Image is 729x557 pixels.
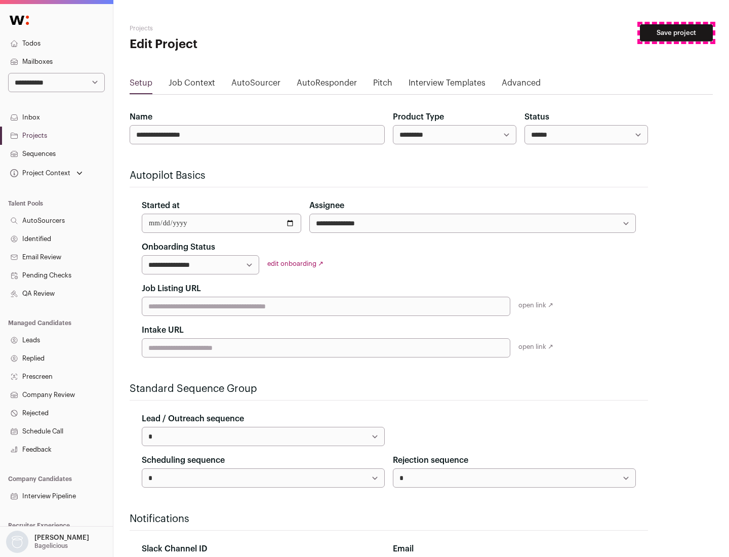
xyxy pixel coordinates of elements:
[130,77,152,93] a: Setup
[130,169,648,183] h2: Autopilot Basics
[524,111,549,123] label: Status
[4,531,91,553] button: Open dropdown
[8,169,70,177] div: Project Context
[297,77,357,93] a: AutoResponder
[130,36,324,53] h1: Edit Project
[502,77,541,93] a: Advanced
[142,324,184,336] label: Intake URL
[142,543,207,555] label: Slack Channel ID
[130,512,648,526] h2: Notifications
[6,531,28,553] img: nopic.png
[373,77,392,93] a: Pitch
[142,283,201,295] label: Job Listing URL
[640,24,713,42] button: Save project
[142,241,215,253] label: Onboarding Status
[393,454,468,466] label: Rejection sequence
[142,200,180,212] label: Started at
[142,413,244,425] label: Lead / Outreach sequence
[4,10,34,30] img: Wellfound
[130,24,324,32] h2: Projects
[8,166,85,180] button: Open dropdown
[231,77,280,93] a: AutoSourcer
[130,382,648,396] h2: Standard Sequence Group
[393,543,636,555] div: Email
[309,200,344,212] label: Assignee
[393,111,444,123] label: Product Type
[169,77,215,93] a: Job Context
[142,454,225,466] label: Scheduling sequence
[34,534,89,542] p: [PERSON_NAME]
[267,260,323,267] a: edit onboarding ↗
[34,542,68,550] p: Bagelicious
[409,77,485,93] a: Interview Templates
[130,111,152,123] label: Name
